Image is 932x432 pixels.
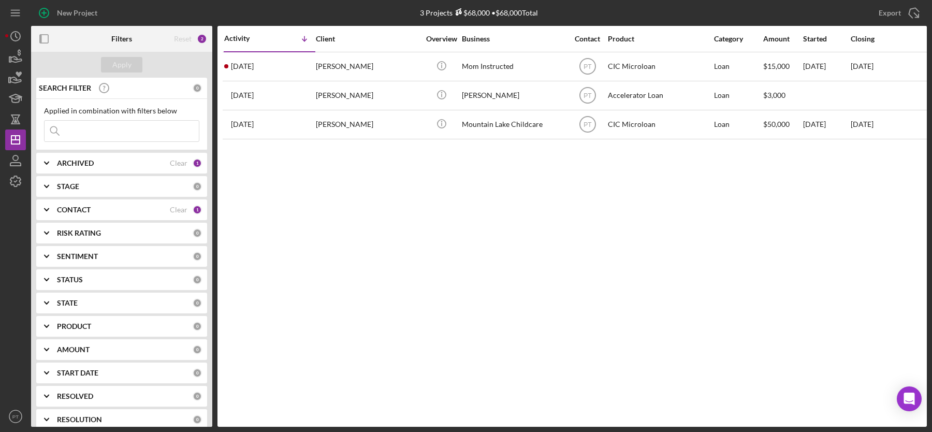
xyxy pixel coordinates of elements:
[422,35,461,43] div: Overview
[462,35,565,43] div: Business
[57,229,101,237] b: RISK RATING
[193,275,202,284] div: 0
[5,406,26,427] button: PT
[57,345,90,354] b: AMOUNT
[584,63,592,70] text: PT
[231,91,254,99] time: 2025-06-16 17:07
[714,82,762,109] div: Loan
[714,111,762,138] div: Loan
[763,91,785,99] span: $3,000
[193,392,202,401] div: 0
[763,120,790,128] span: $50,000
[868,3,927,23] button: Export
[57,276,83,284] b: STATUS
[584,121,592,128] text: PT
[57,369,98,377] b: START DATE
[851,62,873,70] time: [DATE]
[57,299,78,307] b: STATE
[608,111,711,138] div: CIC Microloan
[57,159,94,167] b: ARCHIVED
[462,111,565,138] div: Mountain Lake Childcare
[193,298,202,308] div: 0
[584,92,592,99] text: PT
[193,159,202,168] div: 1
[763,35,802,43] div: Amount
[231,62,254,70] time: 2025-07-22 14:09
[57,3,97,23] div: New Project
[57,182,79,191] b: STAGE
[714,53,762,80] div: Loan
[224,34,270,42] div: Activity
[112,57,132,73] div: Apply
[316,82,419,109] div: [PERSON_NAME]
[193,83,202,93] div: 0
[608,35,711,43] div: Product
[193,252,202,261] div: 0
[420,8,538,17] div: 3 Projects • $68,000 Total
[462,82,565,109] div: [PERSON_NAME]
[193,368,202,378] div: 0
[12,414,19,420] text: PT
[31,3,108,23] button: New Project
[57,392,93,400] b: RESOLVED
[316,35,419,43] div: Client
[608,82,711,109] div: Accelerator Loan
[803,53,850,80] div: [DATE]
[851,35,928,43] div: Closing
[170,159,187,167] div: Clear
[57,415,102,424] b: RESOLUTION
[316,111,419,138] div: [PERSON_NAME]
[453,8,490,17] div: $68,000
[57,206,91,214] b: CONTACT
[101,57,142,73] button: Apply
[803,111,850,138] div: [DATE]
[879,3,901,23] div: Export
[193,345,202,354] div: 0
[608,53,711,80] div: CIC Microloan
[174,35,192,43] div: Reset
[39,84,91,92] b: SEARCH FILTER
[57,252,98,261] b: SENTIMENT
[763,62,790,70] span: $15,000
[197,34,207,44] div: 2
[193,415,202,424] div: 0
[57,322,91,330] b: PRODUCT
[231,120,254,128] time: 2024-07-10 16:43
[193,322,202,331] div: 0
[568,35,607,43] div: Contact
[462,53,565,80] div: Mom Instructed
[851,120,873,128] time: [DATE]
[170,206,187,214] div: Clear
[193,205,202,214] div: 1
[193,182,202,191] div: 0
[193,228,202,238] div: 0
[111,35,132,43] b: Filters
[44,107,199,115] div: Applied in combination with filters below
[803,35,850,43] div: Started
[897,386,922,411] div: Open Intercom Messenger
[714,35,762,43] div: Category
[316,53,419,80] div: [PERSON_NAME]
